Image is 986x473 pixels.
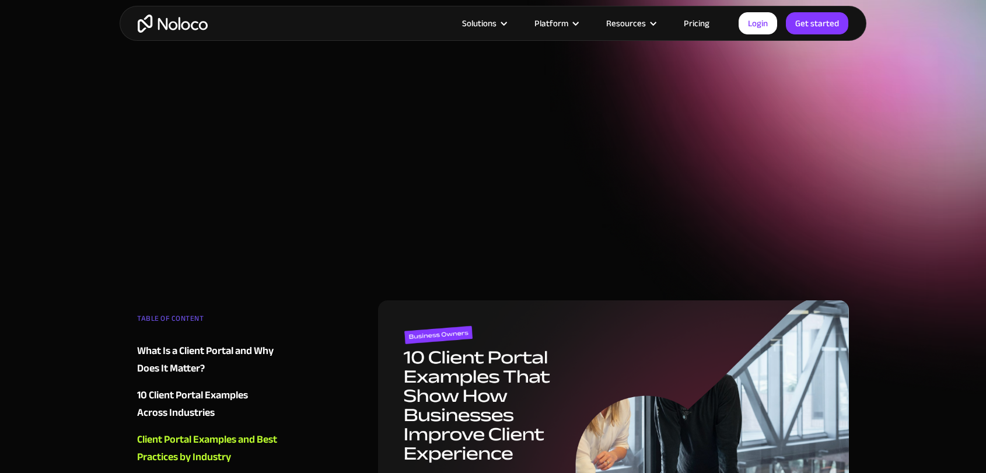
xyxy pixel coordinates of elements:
[137,387,278,422] a: 10 Client Portal Examples Across Industries
[534,16,568,31] div: Platform
[447,16,520,31] div: Solutions
[669,16,724,31] a: Pricing
[592,16,669,31] div: Resources
[739,12,777,34] a: Login
[786,12,848,34] a: Get started
[137,431,278,466] a: Client Portal Examples and Best Practices by Industry
[520,16,592,31] div: Platform
[138,15,208,33] a: home
[137,310,278,333] div: TABLE OF CONTENT
[462,16,497,31] div: Solutions
[137,342,278,377] a: What Is a Client Portal and Why Does It Matter?
[606,16,646,31] div: Resources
